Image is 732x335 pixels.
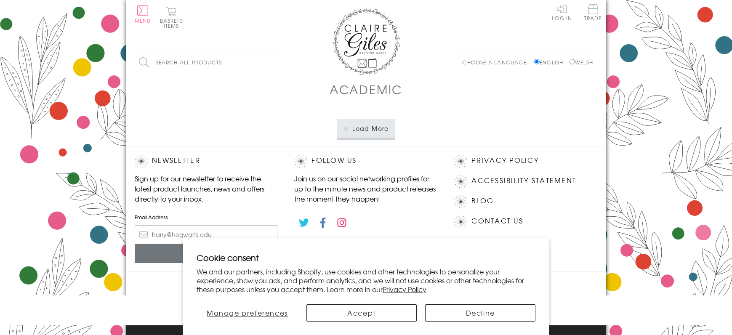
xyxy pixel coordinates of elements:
[207,308,288,318] span: Manage preferences
[330,81,402,98] h1: Academic
[570,58,594,66] label: Welsh
[333,8,400,75] img: Claire Giles Greetings Cards
[471,215,523,227] a: Contact Us
[570,59,575,64] input: Welsh
[337,119,395,138] button: Load More
[135,225,278,244] input: harry@hogwarts.edu
[471,155,538,166] a: Privacy Policy
[294,155,437,167] h2: Follow Us
[135,53,282,72] input: Search all products
[135,244,278,263] input: Subscribe
[135,155,278,167] h2: Newsletter
[383,284,426,294] a: Privacy Policy
[135,173,278,204] p: Sign up for our newsletter to receive the latest product launches, news and offers directly to yo...
[135,17,151,24] span: Menu
[197,252,536,263] h2: Cookie consent
[164,17,183,29] span: 0 items
[584,4,602,22] a: Trade
[471,175,576,186] a: Accessibility Statement
[294,173,437,204] p: Join us on our social networking profiles for up to the minute news and product releases the mome...
[534,59,540,64] input: English
[135,5,151,23] button: Menu
[160,7,183,28] button: Basket0 items
[135,213,278,221] label: Email Address
[274,53,282,72] input: Search
[306,304,417,322] button: Accept
[552,4,572,21] a: Log In
[425,304,535,322] button: Decline
[197,304,298,322] button: Manage preferences
[534,58,567,66] label: English
[471,195,494,207] a: Blog
[197,267,536,293] p: We and our partners, including Shopify, use cookies and other technologies to personalize your ex...
[462,58,532,66] p: Choose a language:
[584,4,602,21] span: Trade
